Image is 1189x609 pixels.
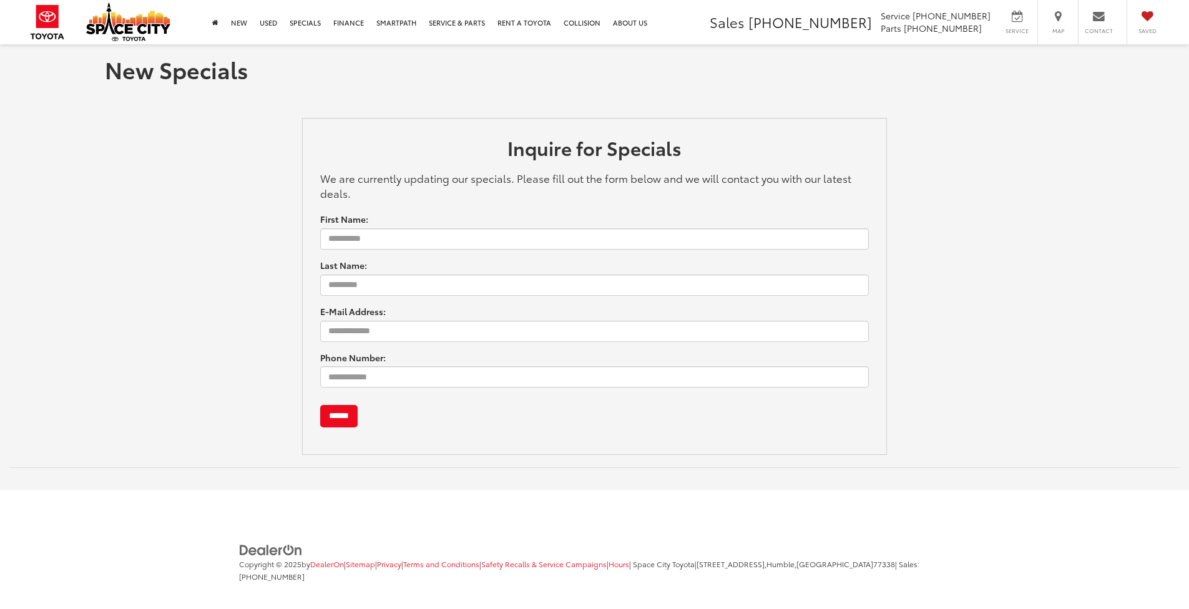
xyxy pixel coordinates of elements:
span: Contact [1085,27,1113,35]
span: Humble, [766,558,796,569]
span: | [375,558,401,569]
span: Service [1003,27,1031,35]
span: | [607,558,629,569]
a: Hours [609,558,629,569]
label: First Name: [320,213,368,225]
a: Sitemap [346,558,375,569]
span: | [344,558,375,569]
label: E-Mail Address: [320,305,386,318]
a: Privacy [377,558,401,569]
span: by [301,558,344,569]
span: [PHONE_NUMBER] [748,12,872,32]
h1: New Specials [105,57,1085,82]
span: | [401,558,479,569]
span: [STREET_ADDRESS], [697,558,766,569]
span: [GEOGRAPHIC_DATA] [796,558,873,569]
span: [PHONE_NUMBER] [904,22,982,34]
span: Parts [881,22,901,34]
a: Safety Recalls & Service Campaigns, Opens in a new tab [481,558,607,569]
a: DealerOn Home Page [310,558,344,569]
img: DealerOn [239,543,303,557]
span: [PHONE_NUMBER] [239,571,305,582]
a: Terms and Conditions [403,558,479,569]
span: Saved [1133,27,1161,35]
span: 77338 [873,558,895,569]
label: Phone Number: [320,351,386,364]
span: | Sales: [239,558,919,582]
span: Sales [710,12,745,32]
span: | [479,558,607,569]
span: Map [1044,27,1072,35]
span: [PHONE_NUMBER] [913,9,991,22]
label: Last Name: [320,259,367,271]
span: | Space City Toyota [629,558,695,569]
span: Copyright © 2025 [239,558,301,569]
h2: Inquire for Specials [320,137,869,164]
span: | [695,558,895,569]
a: DealerOn [239,542,303,555]
span: Service [881,9,910,22]
img: Space City Toyota [86,2,170,41]
p: We are currently updating our specials. Please fill out the form below and we will contact you wi... [320,170,869,200]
